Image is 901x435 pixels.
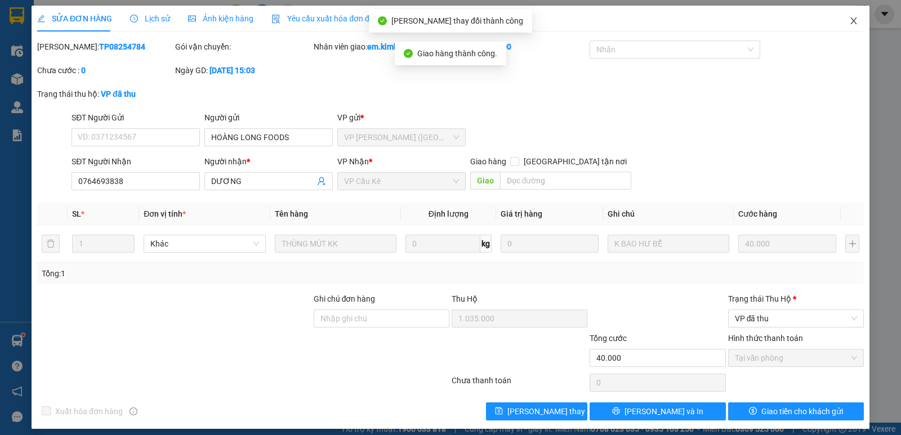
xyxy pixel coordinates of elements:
span: VP Trần Phú (Hàng) [344,129,459,146]
div: Tổng: 1 [42,267,349,280]
button: Close [838,6,869,37]
span: Cước hàng [738,209,777,218]
button: save[PERSON_NAME] thay đổi [486,402,587,420]
span: Tại văn phòng [735,349,857,366]
span: Xuất hóa đơn hàng [51,405,127,418]
div: [PERSON_NAME]: [37,41,173,53]
span: info-circle [130,407,137,415]
p: NHẬN: [5,38,164,48]
div: Trạng thái thu hộ: [37,88,208,100]
p: GỬI: [5,22,164,33]
span: Giao hàng [470,157,506,166]
th: Ghi chú [603,203,734,225]
div: VP gửi [337,111,466,124]
span: VP Trà Vinh (Hàng) [32,38,109,48]
span: VP đã thu [735,310,857,327]
span: dollar [749,407,757,416]
img: icon [271,15,280,24]
span: Tên hàng [275,209,308,218]
span: Cước rồi: [3,78,47,90]
span: Yêu cầu xuất hóa đơn điện tử [271,14,390,23]
b: [DATE] 15:03 [209,66,255,75]
button: delete [42,235,60,253]
div: Nhân viên giao: [314,41,449,53]
span: Giao [470,172,500,190]
div: Cước rồi : [452,41,587,53]
button: printer[PERSON_NAME] và In [590,402,725,420]
input: VD: Bàn, Ghế [275,235,396,253]
b: TP08254784 [99,42,145,51]
span: VP Cầu Kè - [23,22,91,33]
label: Ghi chú đơn hàng [314,294,376,303]
button: dollarGiao tiền cho khách gửi [728,402,864,420]
div: Người gửi [204,111,333,124]
span: save [495,407,503,416]
span: GIAO: [5,62,27,73]
div: Trạng thái Thu Hộ [728,293,864,305]
span: Giá trị hàng [501,209,542,218]
input: 0 [501,235,599,253]
strong: BIÊN NHẬN GỬI HÀNG [38,6,131,17]
span: Thu Hộ [452,294,478,303]
span: Khác [150,235,258,252]
div: Người nhận [204,155,333,168]
span: SỬA ĐƠN HÀNG [37,14,112,23]
span: Ảnh kiện hàng [188,14,253,23]
span: [PERSON_NAME] [60,50,128,61]
span: [GEOGRAPHIC_DATA] tận nơi [519,155,631,168]
span: VP Cầu Kè [344,173,459,190]
b: em.kimhoang [367,42,416,51]
span: kg [480,235,492,253]
input: 0 [738,235,836,253]
span: Đơn vị tính [144,209,186,218]
span: VP Nhận [337,157,369,166]
div: SĐT Người Nhận [72,155,200,168]
div: SĐT Người Gửi [72,111,200,124]
div: Ngày GD: [175,64,311,77]
span: picture [188,15,196,23]
span: edit [37,15,45,23]
span: [PERSON_NAME] và In [625,405,703,418]
span: check-circle [378,16,387,25]
span: Lịch sử [130,14,170,23]
b: 0 [81,66,86,75]
span: Định lượng [429,209,469,218]
input: Ghi Chú [608,235,729,253]
input: Dọc đường [500,172,632,190]
span: user-add [317,177,326,186]
span: 0 [50,78,56,90]
div: Chưa cước : [37,64,173,77]
span: LINH [70,22,91,33]
label: Hình thức thanh toán [728,334,803,343]
span: [PERSON_NAME] thay đổi thành công [391,16,523,25]
input: Ghi chú đơn hàng [314,310,449,328]
span: SL [72,209,81,218]
span: Giao hàng thành công. [417,49,497,58]
div: Gói vận chuyển: [175,41,311,53]
span: Giao tiền cho khách gửi [761,405,843,418]
span: close [849,16,858,25]
span: printer [612,407,620,416]
b: VP đã thu [101,89,136,98]
button: plus [845,235,859,253]
span: 0964987157 - [5,50,128,61]
span: [PERSON_NAME] thay đổi [507,405,597,418]
span: clock-circle [130,15,138,23]
span: Tổng cước [590,334,627,343]
span: check-circle [404,49,413,58]
div: Chưa thanh toán [450,374,588,394]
